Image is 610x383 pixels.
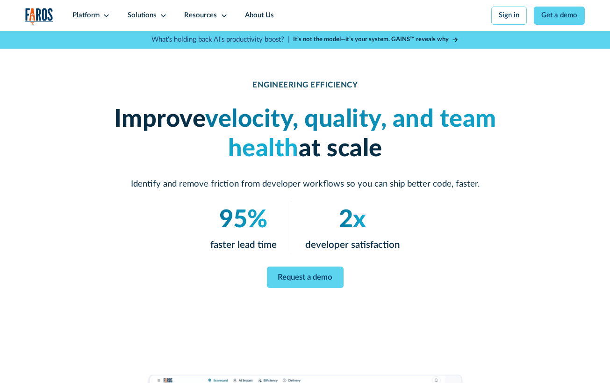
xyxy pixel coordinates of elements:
[95,105,515,164] h1: Improve at scale
[293,35,459,44] a: It’s not the model—it’s your system. GAINS™ reveals why
[219,208,267,232] em: 95%
[25,8,53,26] img: Logo of the analytics and reporting company Faros.
[72,10,100,21] div: Platform
[305,238,400,253] p: developer satisfaction
[151,35,290,45] p: What's holding back AI's productivity boost? |
[95,178,515,191] p: Identify and remove friction from developer workflows so you can ship better code, faster.
[25,8,53,26] a: home
[293,36,449,43] strong: It’s not the model—it’s your system. GAINS™ reveals why
[184,10,217,21] div: Resources
[339,208,366,232] em: 2x
[534,7,585,25] a: Get a demo
[210,238,277,253] p: faster lead time
[491,7,527,25] a: Sign in
[267,267,344,288] a: Request a demo
[252,80,358,90] div: ENGINEERING EFFICIENCY
[128,10,157,21] div: Solutions
[205,107,496,161] em: velocity, quality, and team health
